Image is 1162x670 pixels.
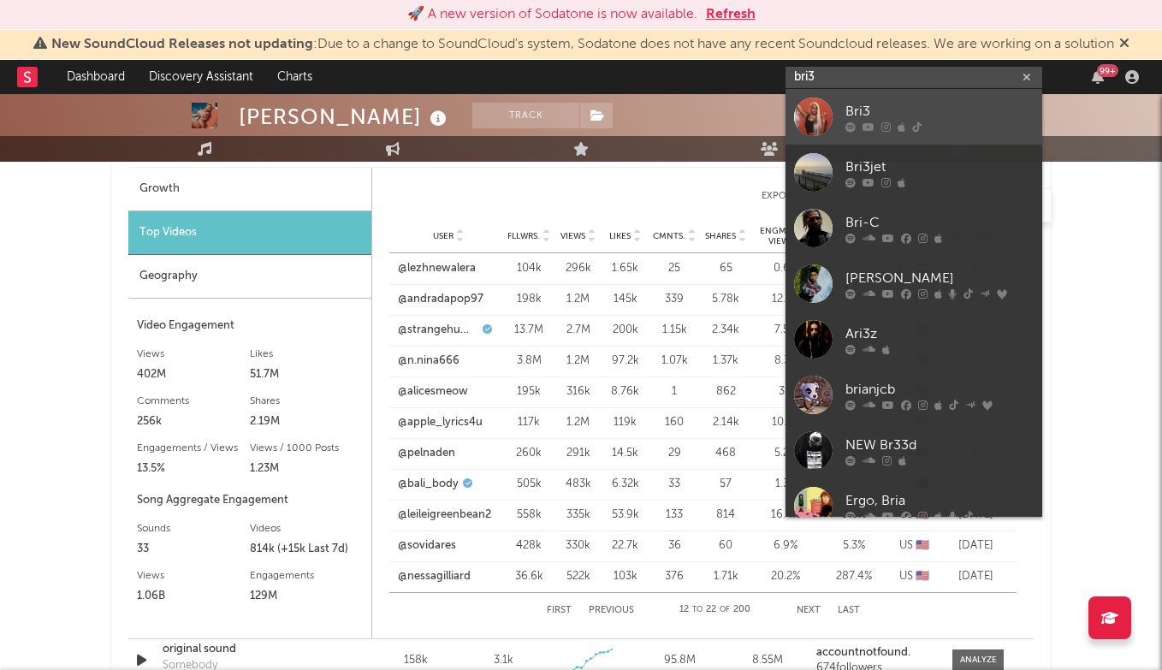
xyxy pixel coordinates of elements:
div: 13.5% [137,459,250,479]
div: NEW Br33d [845,435,1034,455]
strong: accountnotfound. [816,647,910,658]
span: Engmts / Views [756,226,805,246]
a: brianjcb [786,367,1042,423]
div: 99 + [1097,64,1118,77]
button: 99+ [1092,70,1104,84]
a: Bri-C [786,200,1042,256]
div: Bri3jet [845,157,1034,177]
div: 12.6 % [756,291,815,308]
button: Previous [589,606,634,615]
div: Geography [128,255,371,299]
div: Top Videos [128,211,371,255]
div: Video Engagement [137,316,363,336]
div: 1 [653,383,696,400]
div: 291k [559,445,597,462]
a: [PERSON_NAME] [786,256,1042,311]
div: Sounds [137,519,250,539]
div: 22.7k [606,537,644,554]
div: Views [137,344,250,365]
a: @pelnaden [398,445,455,462]
div: Videos [250,519,363,539]
div: 53.9k [606,507,644,524]
div: 335k [559,507,597,524]
div: 558k [507,507,550,524]
a: Ergo, Bria [786,478,1042,534]
div: 1.07k [653,353,696,370]
span: : Due to a change to SoundCloud's system, Sodatone does not have any recent Soundcloud releases. ... [51,38,1114,51]
div: 16.4 % [756,507,815,524]
div: brianjcb [845,379,1034,400]
div: US [892,537,935,554]
div: 1.15k [653,322,696,339]
div: 97.2k [606,353,644,370]
div: 2.19M [250,412,363,432]
div: 3.1k [494,652,513,669]
a: NEW Br33d [786,423,1042,478]
div: Comments [137,391,250,412]
div: 119k [606,414,644,431]
a: Bri3jet [786,145,1042,200]
div: Likes [250,344,363,365]
span: Dismiss [1119,38,1129,51]
div: 117k [507,414,550,431]
div: 20.2 % [756,568,815,585]
div: 339 [653,291,696,308]
div: 104k [507,260,550,277]
div: 1.2M [559,414,597,431]
div: 33 [653,476,696,493]
div: 2.14k [704,414,747,431]
span: User [433,231,454,241]
div: Engagements [250,566,363,586]
div: 522k [559,568,597,585]
div: 10.1 % [756,414,815,431]
div: 505k [507,476,550,493]
div: 483k [559,476,597,493]
div: Song Aggregate Engagement [137,490,363,511]
div: [PERSON_NAME] [239,103,451,131]
div: 160 [653,414,696,431]
div: 65 [704,260,747,277]
div: 60 [704,537,747,554]
div: 8.55M [728,652,808,669]
div: 6.9 % [756,537,815,554]
div: 7.5 % [756,322,815,339]
span: 🇺🇸 [916,540,929,551]
div: Views [137,566,250,586]
div: [PERSON_NAME] [845,268,1034,288]
div: 5.3 % [824,537,884,554]
a: Bri3 [786,89,1042,145]
a: Charts [265,60,324,94]
div: 6.32k [606,476,644,493]
div: US [892,568,935,585]
div: 402M [137,365,250,385]
div: Growth [128,168,371,211]
div: 198k [507,291,550,308]
div: 862 [704,383,747,400]
input: Search for artists [786,67,1042,88]
a: @n.nina666 [398,353,459,370]
div: 57 [704,476,747,493]
a: @strangehuman [398,322,478,339]
span: Cmnts. [653,231,685,241]
div: 1.3 % [756,476,815,493]
div: 8.76k [606,383,644,400]
div: 814 [704,507,747,524]
div: 287.4 % [824,568,884,585]
a: @apple_lyrics4u [398,414,483,431]
a: Dashboard [55,60,137,94]
div: 330k [559,537,597,554]
div: 29 [653,445,696,462]
div: 1.37k [704,353,747,370]
span: 🇺🇸 [916,571,929,582]
a: @bali_body [398,476,459,493]
div: 260k [507,445,550,462]
div: 1.23M [250,459,363,479]
div: 3.8M [507,353,550,370]
div: 103k [606,568,644,585]
div: 🚀 A new version of Sodatone is now available. [407,4,697,25]
div: 814k (+15k Last 7d) [250,539,363,560]
a: @alicesmeow [398,383,468,400]
div: 36 [653,537,696,554]
div: 36.6k [507,568,550,585]
div: 95.8M [640,652,720,669]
